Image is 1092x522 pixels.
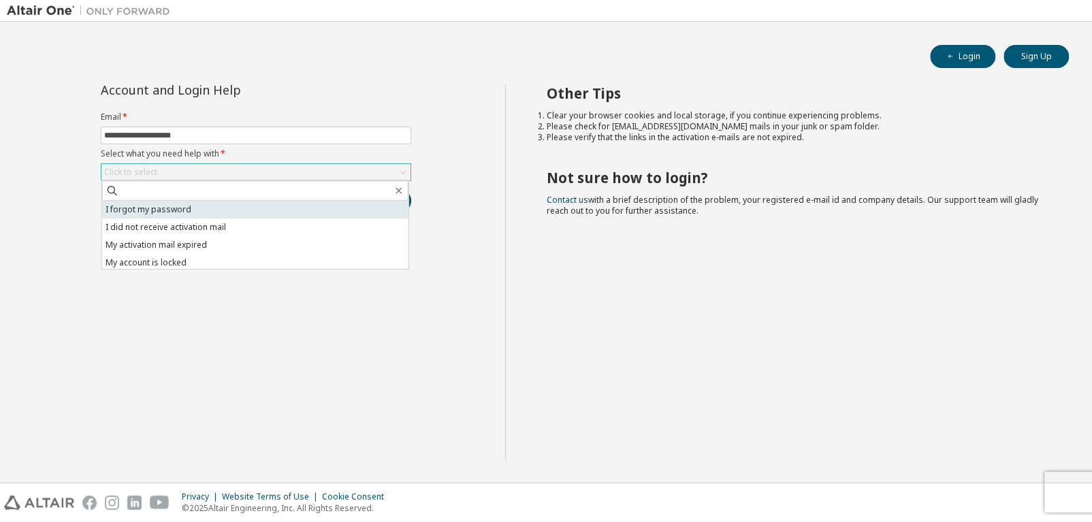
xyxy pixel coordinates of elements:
div: Click to select [104,167,157,178]
h2: Not sure how to login? [547,169,1045,186]
h2: Other Tips [547,84,1045,102]
p: © 2025 Altair Engineering, Inc. All Rights Reserved. [182,502,392,514]
img: facebook.svg [82,495,97,510]
img: linkedin.svg [127,495,142,510]
button: Login [930,45,995,68]
button: Sign Up [1003,45,1069,68]
img: youtube.svg [150,495,170,510]
div: Click to select [101,164,411,180]
img: Altair One [7,4,177,18]
div: Account and Login Help [101,84,349,95]
div: Cookie Consent [322,491,392,502]
img: altair_logo.svg [4,495,74,510]
span: with a brief description of the problem, your registered e-mail id and company details. Our suppo... [547,194,1038,216]
div: Privacy [182,491,222,502]
label: Select what you need help with [101,148,411,159]
div: Website Terms of Use [222,491,322,502]
li: Please check for [EMAIL_ADDRESS][DOMAIN_NAME] mails in your junk or spam folder. [547,121,1045,132]
li: Clear your browser cookies and local storage, if you continue experiencing problems. [547,110,1045,121]
img: instagram.svg [105,495,119,510]
li: Please verify that the links in the activation e-mails are not expired. [547,132,1045,143]
a: Contact us [547,194,588,206]
label: Email [101,112,411,123]
li: I forgot my password [102,201,408,218]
